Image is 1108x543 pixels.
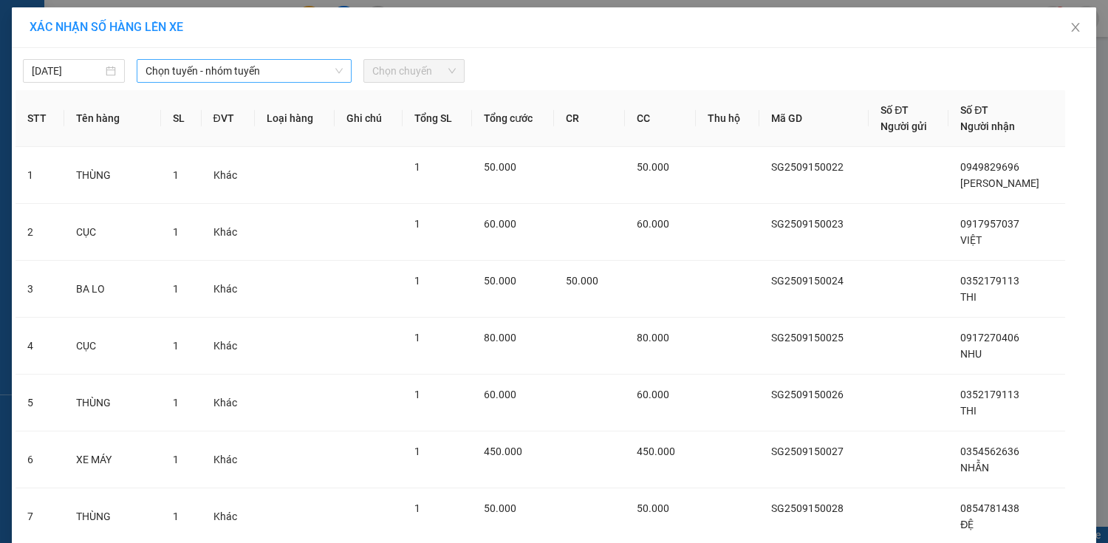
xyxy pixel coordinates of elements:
[64,261,161,318] td: BA LO
[64,147,161,204] td: THÙNG
[960,519,974,530] span: ĐỆ
[64,90,161,147] th: Tên hàng
[64,318,161,375] td: CỤC
[146,60,343,82] span: Chọn tuyến - nhóm tuyến
[16,147,64,204] td: 1
[16,204,64,261] td: 2
[637,389,669,400] span: 60.000
[484,445,522,457] span: 450.000
[960,405,977,417] span: THI
[202,375,256,431] td: Khác
[960,234,982,246] span: VIỆT
[16,318,64,375] td: 4
[173,510,179,522] span: 1
[335,90,402,147] th: Ghi chú
[637,445,675,457] span: 450.000
[102,81,195,142] b: 220 Nguyễn Đình Chiểu, P8, [GEOGRAPHIC_DATA]
[960,389,1019,400] span: 0352179113
[771,502,844,514] span: SG2509150028
[960,332,1019,344] span: 0917270406
[484,332,516,344] span: 80.000
[484,389,516,400] span: 60.000
[173,226,179,238] span: 1
[16,431,64,488] td: 6
[771,275,844,287] span: SG2509150024
[771,332,844,344] span: SG2509150025
[637,161,669,173] span: 50.000
[102,82,112,92] span: environment
[1055,7,1096,49] button: Close
[255,90,335,147] th: Loại hàng
[484,275,516,287] span: 50.000
[637,218,669,230] span: 60.000
[771,445,844,457] span: SG2509150027
[64,204,161,261] td: CỤC
[566,275,598,287] span: 50.000
[7,7,214,35] li: [PERSON_NAME]
[637,502,669,514] span: 50.000
[771,218,844,230] span: SG2509150023
[16,90,64,147] th: STT
[173,397,179,409] span: 1
[64,431,161,488] td: XE MÁY
[1070,21,1081,33] span: close
[32,63,103,79] input: 15/09/2025
[16,375,64,431] td: 5
[414,332,420,344] span: 1
[696,90,760,147] th: Thu hộ
[414,218,420,230] span: 1
[484,161,516,173] span: 50.000
[484,218,516,230] span: 60.000
[960,161,1019,173] span: 0949829696
[335,66,343,75] span: down
[960,502,1019,514] span: 0854781438
[202,261,256,318] td: Khác
[960,177,1039,189] span: [PERSON_NAME]
[202,318,256,375] td: Khác
[173,169,179,181] span: 1
[102,63,196,79] li: VP Cà Mau
[960,218,1019,230] span: 0917957037
[960,291,977,303] span: THI
[7,63,102,112] li: VP [GEOGRAPHIC_DATA]
[554,90,625,147] th: CR
[960,104,988,116] span: Số ĐT
[414,275,420,287] span: 1
[414,161,420,173] span: 1
[173,454,179,465] span: 1
[30,20,183,34] span: XÁC NHẬN SỐ HÀNG LÊN XE
[161,90,202,147] th: SL
[880,104,909,116] span: Số ĐT
[372,60,456,82] span: Chọn chuyến
[960,445,1019,457] span: 0354562636
[960,120,1015,132] span: Người nhận
[202,431,256,488] td: Khác
[880,120,927,132] span: Người gửi
[16,261,64,318] td: 3
[759,90,869,147] th: Mã GD
[472,90,555,147] th: Tổng cước
[771,161,844,173] span: SG2509150022
[173,340,179,352] span: 1
[403,90,472,147] th: Tổng SL
[173,283,179,295] span: 1
[960,348,982,360] span: NHU
[64,375,161,431] td: THÙNG
[202,147,256,204] td: Khác
[960,275,1019,287] span: 0352179113
[637,332,669,344] span: 80.000
[414,389,420,400] span: 1
[625,90,696,147] th: CC
[202,90,256,147] th: ĐVT
[960,462,989,474] span: NHẪN
[484,502,516,514] span: 50.000
[414,445,420,457] span: 1
[202,204,256,261] td: Khác
[414,502,420,514] span: 1
[771,389,844,400] span: SG2509150026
